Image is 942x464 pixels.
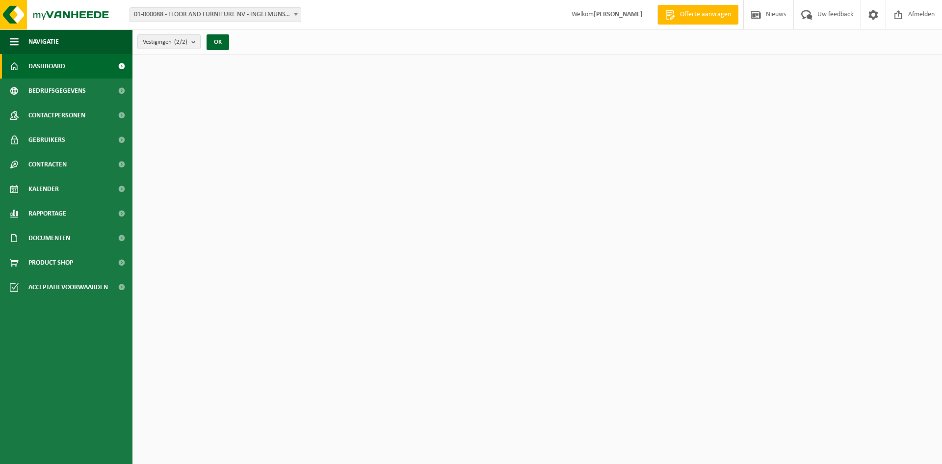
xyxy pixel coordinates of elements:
span: 01-000088 - FLOOR AND FURNITURE NV - INGELMUNSTER [130,8,301,22]
button: Vestigingen(2/2) [137,34,201,49]
span: Kalender [28,177,59,201]
a: Offerte aanvragen [657,5,738,25]
button: OK [207,34,229,50]
span: Product Shop [28,250,73,275]
count: (2/2) [174,39,187,45]
span: Contactpersonen [28,103,85,128]
span: Contracten [28,152,67,177]
span: Vestigingen [143,35,187,50]
span: Dashboard [28,54,65,79]
span: Rapportage [28,201,66,226]
span: Gebruikers [28,128,65,152]
strong: [PERSON_NAME] [594,11,643,18]
span: Bedrijfsgegevens [28,79,86,103]
span: Documenten [28,226,70,250]
span: Navigatie [28,29,59,54]
span: Acceptatievoorwaarden [28,275,108,300]
span: 01-000088 - FLOOR AND FURNITURE NV - INGELMUNSTER [130,7,301,22]
span: Offerte aanvragen [678,10,733,20]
